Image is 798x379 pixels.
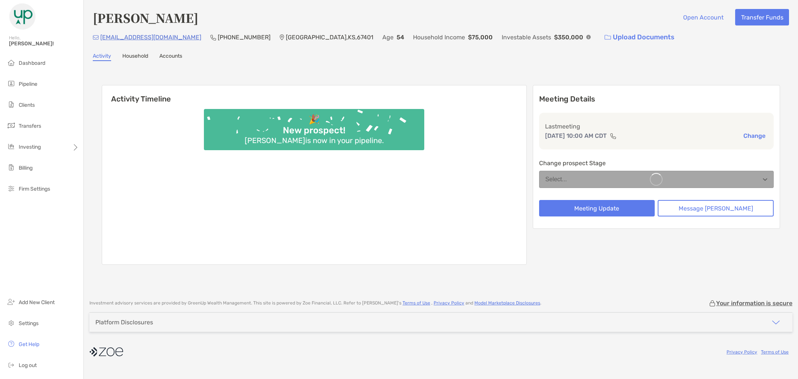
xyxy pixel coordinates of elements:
p: [PHONE_NUMBER] [218,33,270,42]
div: Platform Disclosures [95,319,153,326]
p: [EMAIL_ADDRESS][DOMAIN_NAME] [100,33,201,42]
span: Investing [19,144,41,150]
a: Privacy Policy [727,349,757,355]
img: clients icon [7,100,16,109]
img: Info Icon [586,35,591,39]
img: icon arrow [771,318,780,327]
span: Pipeline [19,81,37,87]
img: button icon [605,35,611,40]
span: Billing [19,165,33,171]
span: Log out [19,362,37,369]
img: Zoe Logo [9,3,36,30]
img: company logo [89,343,123,360]
a: Privacy Policy [434,300,464,306]
span: Clients [19,102,35,108]
p: $350,000 [554,33,583,42]
p: Your information is secure [716,300,792,307]
p: 54 [397,33,404,42]
p: Change prospect Stage [539,158,774,168]
p: Age [382,33,394,42]
p: Last meeting [545,122,768,131]
img: get-help icon [7,339,16,348]
a: Household [122,53,148,61]
span: Dashboard [19,60,45,66]
img: dashboard icon [7,58,16,67]
a: Model Marketplace Disclosures [474,300,540,306]
img: Email Icon [93,35,99,40]
div: 🎉 [306,114,323,125]
a: Activity [93,53,111,61]
a: Terms of Use [761,349,789,355]
img: Location Icon [279,34,284,40]
img: firm-settings icon [7,184,16,193]
img: add_new_client icon [7,297,16,306]
img: communication type [610,133,617,139]
p: Investable Assets [502,33,551,42]
img: investing icon [7,142,16,151]
img: Confetti [204,109,424,144]
span: [PERSON_NAME]! [9,40,79,47]
p: [DATE] 10:00 AM CDT [545,131,607,140]
a: Accounts [159,53,182,61]
span: Transfers [19,123,41,129]
p: [GEOGRAPHIC_DATA] , KS , 67401 [286,33,373,42]
a: Terms of Use [403,300,430,306]
span: Firm Settings [19,186,50,192]
img: settings icon [7,318,16,327]
div: [PERSON_NAME] is now in your pipeline. [242,136,387,145]
p: $75,000 [468,33,493,42]
h6: Activity Timeline [102,85,526,103]
img: transfers icon [7,121,16,130]
p: Household Income [413,33,465,42]
span: Add New Client [19,299,55,306]
p: Meeting Details [539,94,774,104]
span: Get Help [19,341,39,348]
img: pipeline icon [7,79,16,88]
span: Settings [19,320,39,327]
img: Phone Icon [210,34,216,40]
img: billing icon [7,163,16,172]
button: Open Account [677,9,729,25]
p: Investment advisory services are provided by GreenUp Wealth Management . This site is powered by ... [89,300,541,306]
button: Change [741,132,768,140]
button: Transfer Funds [735,9,789,25]
button: Message [PERSON_NAME] [658,200,774,216]
button: Meeting Update [539,200,655,216]
a: Upload Documents [600,29,679,45]
div: New prospect! [280,125,348,136]
h4: [PERSON_NAME] [93,9,198,26]
img: logout icon [7,360,16,369]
